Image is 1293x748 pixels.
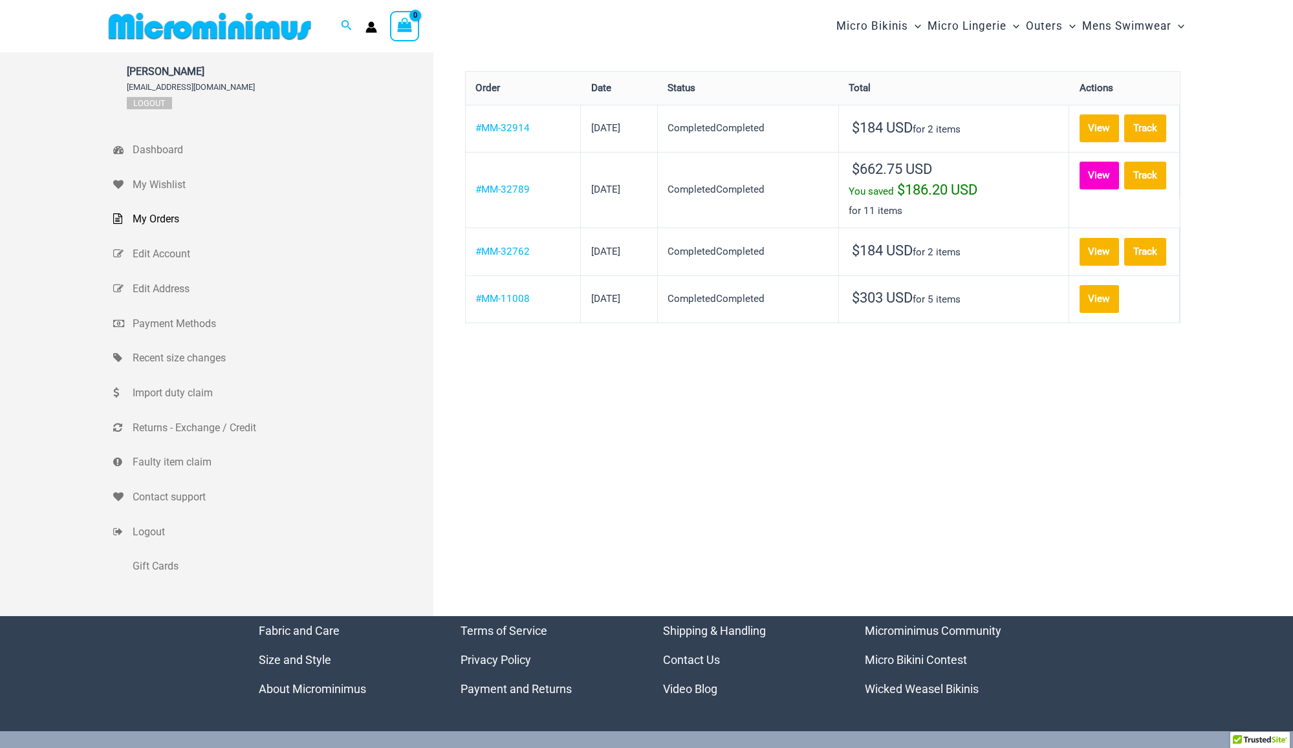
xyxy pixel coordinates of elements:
[924,6,1023,46] a: Micro LingerieMenu ToggleMenu Toggle
[836,10,908,43] span: Micro Bikinis
[591,184,620,195] time: [DATE]
[1080,285,1120,313] a: View order MM-11008
[1082,10,1171,43] span: Mens Swimwear
[663,682,717,696] a: Video Blog
[1080,114,1120,142] a: View order MM-32914
[591,82,611,94] span: Date
[113,167,433,202] a: My Wishlist
[839,275,1069,323] td: for 5 items
[113,411,433,445] a: Returns - Exchange / Credit
[127,97,172,109] a: Logout
[663,616,833,703] nav: Menu
[133,348,430,368] span: Recent size changes
[133,175,430,195] span: My Wishlist
[852,290,860,306] span: $
[113,237,433,272] a: Edit Account
[1124,162,1166,189] a: Track order number MM-32789
[341,18,353,34] a: Search icon link
[113,376,433,411] a: Import duty claim
[852,161,932,177] span: 662.75 USD
[259,682,366,696] a: About Microminimus
[113,306,433,341] a: Payment Methods
[133,383,430,403] span: Import duty claim
[461,653,531,667] a: Privacy Policy
[1124,238,1166,266] a: Track order number MM-32762
[852,161,860,177] span: $
[865,616,1035,703] nav: Menu
[133,418,430,438] span: Returns - Exchange / Credit
[113,202,433,237] a: My Orders
[390,11,420,41] a: View Shopping Cart, empty
[127,65,255,78] span: [PERSON_NAME]
[113,480,433,515] a: Contact support
[852,120,913,136] span: 184 USD
[658,275,839,323] td: CompletedCompleted
[133,487,430,507] span: Contact support
[839,105,1069,152] td: for 2 items
[865,682,979,696] a: Wicked Weasel Bikinis
[1006,10,1019,43] span: Menu Toggle
[852,242,913,259] span: 184 USD
[658,105,839,152] td: CompletedCompleted
[833,6,924,46] a: Micro BikinisMenu ToggleMenu Toggle
[113,445,433,480] a: Faulty item claim
[591,122,620,134] time: [DATE]
[113,133,433,167] a: Dashboard
[839,228,1069,275] td: for 2 items
[1080,82,1113,94] span: Actions
[259,616,429,703] nav: Menu
[1063,10,1076,43] span: Menu Toggle
[658,228,839,275] td: CompletedCompleted
[839,152,1069,228] td: for 11 items
[928,10,1006,43] span: Micro Lingerie
[849,180,1058,202] div: You saved
[475,184,530,195] a: View order number MM-32789
[1026,10,1063,43] span: Outers
[865,653,967,667] a: Micro Bikini Contest
[113,341,433,376] a: Recent size changes
[133,244,430,264] span: Edit Account
[259,653,331,667] a: Size and Style
[365,21,377,33] a: Account icon link
[1079,6,1188,46] a: Mens SwimwearMenu ToggleMenu Toggle
[908,10,921,43] span: Menu Toggle
[475,122,530,134] a: View order number MM-32914
[113,515,433,550] a: Logout
[113,549,433,584] a: Gift Cards
[133,140,430,160] span: Dashboard
[591,246,620,257] time: [DATE]
[849,82,871,94] span: Total
[127,82,255,92] span: [EMAIL_ADDRESS][DOMAIN_NAME]
[852,242,860,259] span: $
[1171,10,1184,43] span: Menu Toggle
[1124,114,1166,142] a: Track order number MM-32914
[133,522,430,542] span: Logout
[113,272,433,306] a: Edit Address
[133,557,430,576] span: Gift Cards
[475,82,500,94] span: Order
[1080,162,1120,189] a: View order MM-32789
[475,246,530,257] a: View order number MM-32762
[663,624,766,637] a: Shipping & Handling
[865,624,1001,637] a: Microminimus Community
[133,279,430,299] span: Edit Address
[475,293,530,305] a: View order number MM-11008
[461,682,572,696] a: Payment and Returns
[831,5,1190,48] nav: Site Navigation
[461,616,631,703] nav: Menu
[865,616,1035,703] aside: Footer Widget 4
[259,624,340,637] a: Fabric and Care
[461,616,631,703] aside: Footer Widget 2
[1023,6,1079,46] a: OutersMenu ToggleMenu Toggle
[663,653,720,667] a: Contact Us
[897,182,905,198] span: $
[897,182,977,198] span: 186.20 USD
[591,293,620,305] time: [DATE]
[461,624,547,637] a: Terms of Service
[852,120,860,136] span: $
[1080,238,1120,266] a: View order MM-32762
[259,616,429,703] aside: Footer Widget 1
[658,152,839,228] td: CompletedCompleted
[133,314,430,334] span: Payment Methods
[663,616,833,703] aside: Footer Widget 3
